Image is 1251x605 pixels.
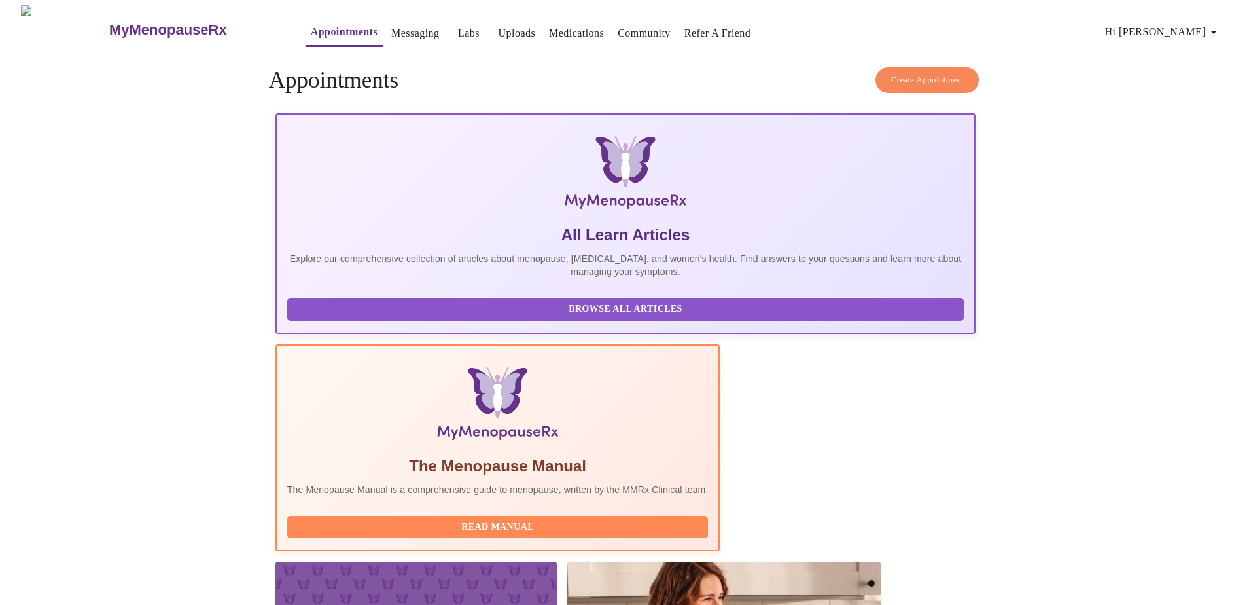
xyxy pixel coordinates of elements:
[499,24,536,43] a: Uploads
[300,301,951,318] span: Browse All Articles
[287,252,964,278] p: Explore our comprehensive collection of articles about menopause, [MEDICAL_DATA], and women's hea...
[684,24,751,43] a: Refer a Friend
[612,20,676,46] button: Community
[269,67,982,94] h4: Appointments
[1105,23,1222,41] span: Hi [PERSON_NAME]
[287,302,967,314] a: Browse All Articles
[311,23,378,41] a: Appointments
[448,20,490,46] button: Labs
[679,20,756,46] button: Refer a Friend
[549,24,604,43] a: Medications
[544,20,609,46] button: Medications
[287,483,709,496] p: The Menopause Manual is a comprehensive guide to menopause, written by the MMRx Clinical team.
[391,24,439,43] a: Messaging
[306,19,383,47] button: Appointments
[287,516,709,539] button: Read Manual
[287,298,964,321] button: Browse All Articles
[300,519,696,536] span: Read Manual
[393,136,859,214] img: MyMenopauseRx Logo
[458,24,480,43] a: Labs
[107,7,279,53] a: MyMenopauseRx
[287,456,709,477] h5: The Menopause Manual
[875,67,979,93] button: Create Appointment
[109,22,227,39] h3: MyMenopauseRx
[386,20,444,46] button: Messaging
[890,73,964,88] span: Create Appointment
[618,24,671,43] a: Community
[1100,19,1227,45] button: Hi [PERSON_NAME]
[287,521,712,532] a: Read Manual
[354,367,641,445] img: Menopause Manual
[287,225,964,246] h5: All Learn Articles
[21,5,107,54] img: MyMenopauseRx Logo
[493,20,541,46] button: Uploads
